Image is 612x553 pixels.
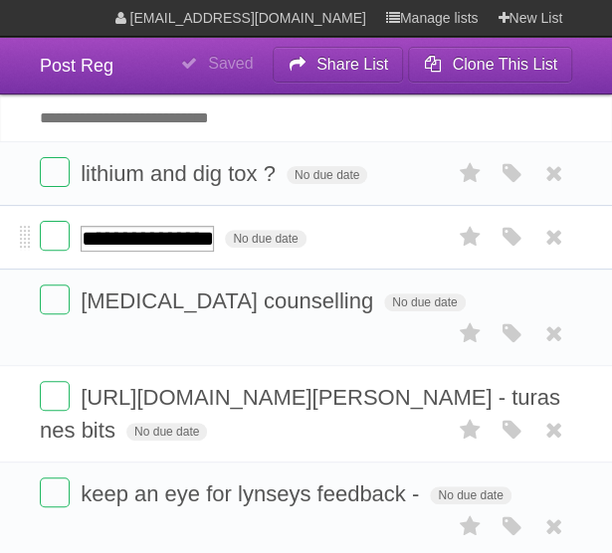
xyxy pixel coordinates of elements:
[287,166,367,184] span: No due date
[451,510,489,543] label: Star task
[451,317,489,350] label: Star task
[40,56,113,76] span: Post Reg
[452,56,557,73] b: Clone This List
[451,414,489,447] label: Star task
[81,161,281,186] span: lithium and dig tox ?
[451,221,489,254] label: Star task
[408,47,572,83] button: Clone This List
[126,423,207,441] span: No due date
[40,477,70,507] label: Done
[430,486,510,504] span: No due date
[316,56,388,73] b: Share List
[384,293,465,311] span: No due date
[40,381,70,411] label: Done
[225,230,306,248] span: No due date
[81,481,424,506] span: keep an eye for lynseys feedback -
[273,47,404,83] button: Share List
[451,157,489,190] label: Star task
[40,157,70,187] label: Done
[81,288,378,313] span: [MEDICAL_DATA] counselling
[208,55,253,72] b: Saved
[40,284,70,314] label: Done
[40,221,70,251] label: Done
[40,385,560,443] span: [URL][DOMAIN_NAME][PERSON_NAME] - turas nes bits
